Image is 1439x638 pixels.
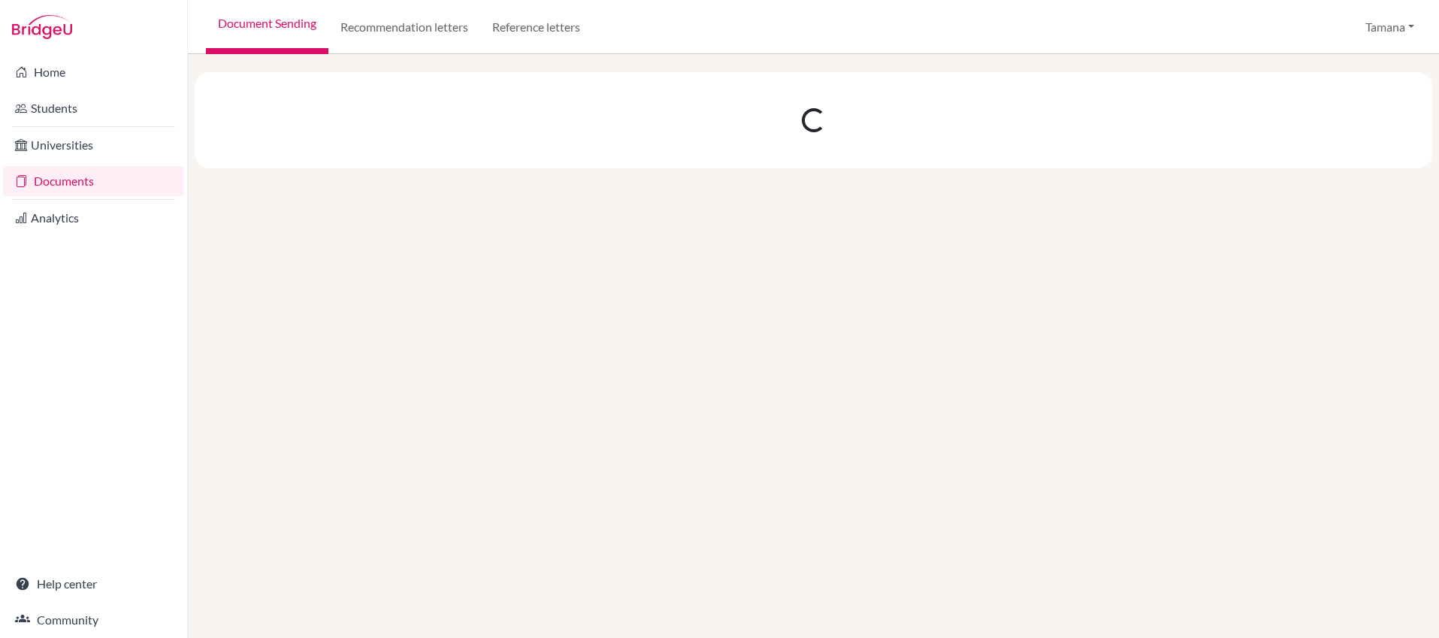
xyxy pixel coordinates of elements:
a: Universities [3,130,184,160]
a: Home [3,57,184,87]
a: Community [3,605,184,635]
a: Analytics [3,203,184,233]
a: Students [3,93,184,123]
img: Bridge-U [12,15,72,39]
a: Documents [3,166,184,196]
a: Help center [3,569,184,599]
button: Tamana [1359,13,1421,41]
